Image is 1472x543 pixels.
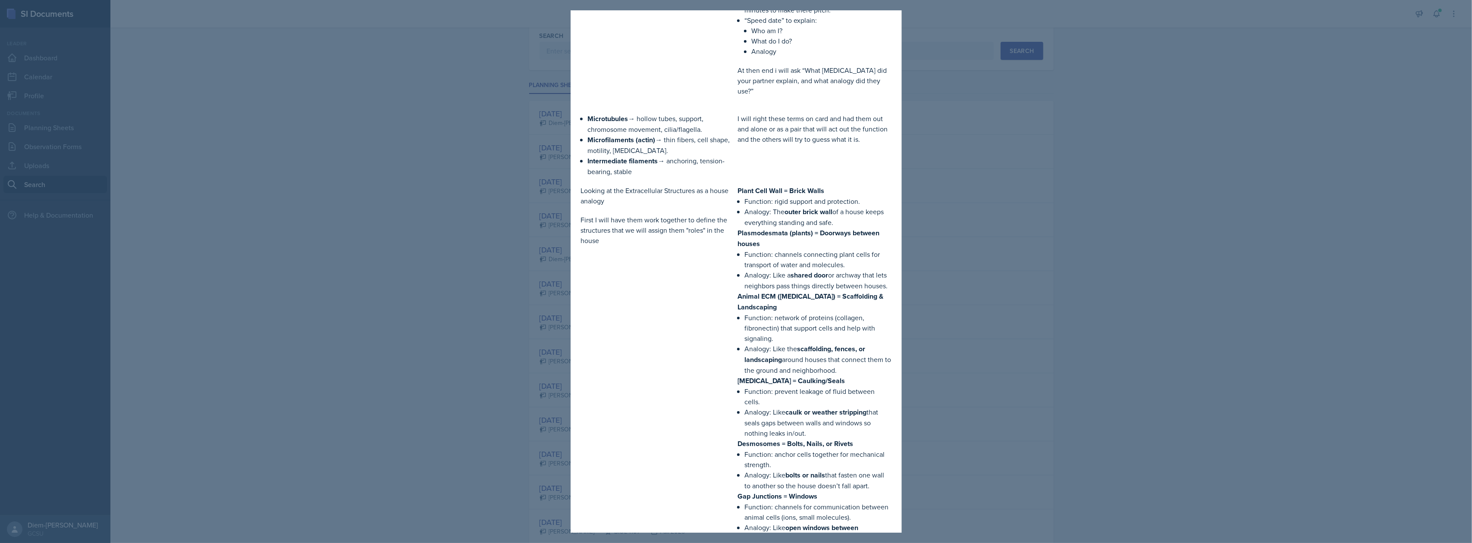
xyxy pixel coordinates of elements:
strong: shared door [791,270,829,280]
p: Looking at the Extracellular Structures as a house analogy [581,185,734,206]
p: Analogy: Like the around houses that connect them to the ground and neighborhood. [745,343,891,375]
strong: Plasmodesmata (plants) = Doorways between houses [738,228,880,249]
strong: Desmosomes = Bolts, Nails, or Rivets [738,439,854,449]
strong: [MEDICAL_DATA] = Caulking/Seals [738,376,845,386]
strong: Animal ECM ([MEDICAL_DATA]) = Scaffolding & Landscaping [738,291,884,312]
p: Analogy: Like a or archway that lets neighbors pass things directly between houses. [745,270,891,291]
p: Function: network of proteins (collagen, fibronectin) that support cells and help with signaling. [745,312,891,343]
p: Function: rigid support and protection. [745,196,891,206]
p: What do I do? [752,36,891,46]
p: I will right these terms on card and had them out and alone or as a pair that will act out the fu... [738,113,891,144]
p: “Speed date” to explain: [745,15,891,25]
strong: bolts or nails [786,470,825,480]
p: Function: prevent leakage of fluid between cells. [745,386,891,407]
strong: caulk or weather stripping [786,407,867,417]
strong: Gap Junctions = Windows [738,491,818,501]
strong: Microfilaments (actin) [588,135,656,145]
strong: Plant Cell Wall = Brick Walls [738,186,825,196]
p: First I will have them work together to define the structures that we will assign them "roles" in... [581,215,734,246]
strong: Microtubules [588,114,628,124]
p: Who am I? [752,25,891,36]
strong: scaffolding, fences, or landscaping [745,344,866,365]
p: Function: anchor cells together for mechanical strength. [745,449,891,470]
p: At then end i will ask “What [MEDICAL_DATA] did your partner explain, and what analogy did they u... [738,65,891,96]
p: Analogy: Like that seals gaps between walls and windows so nothing leaks in/out. [745,407,891,438]
strong: Intermediate filaments [588,156,658,166]
p: → anchoring, tension-bearing, stable [588,156,734,177]
strong: outer brick wall [785,207,833,217]
p: Analogy [752,46,891,56]
p: Analogy: The of a house keeps everything standing and safe. [745,206,891,228]
p: Function: channels for communication between animal cells (ions, small molecules). [745,502,891,522]
p: Analogy: Like that fasten one wall to another so the house doesn’t fall apart. [745,470,891,491]
p: → thin fibers, cell shape, motility, [MEDICAL_DATA]. [588,134,734,156]
p: → hollow tubes, support, chromosome movement, cilia/flagella. [588,113,734,134]
p: Function: channels connecting plant cells for transport of water and molecules. [745,249,891,270]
